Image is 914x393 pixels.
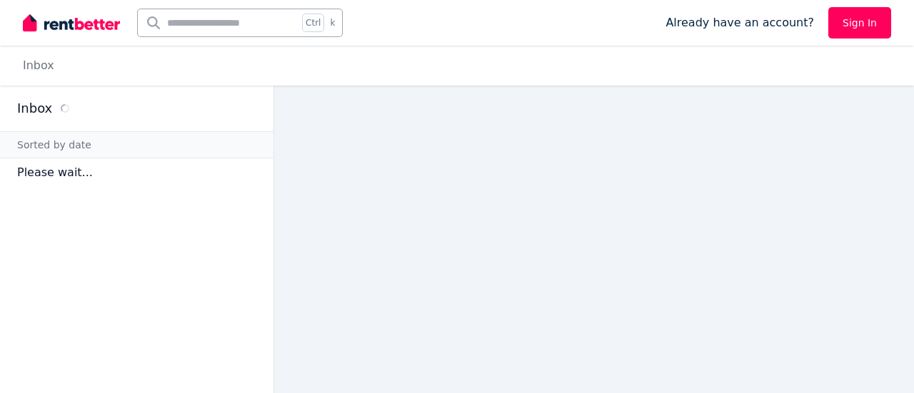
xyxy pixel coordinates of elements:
span: k [330,17,335,29]
a: Sign In [828,7,891,39]
span: Ctrl [302,14,324,32]
h2: Inbox [17,98,52,118]
a: Inbox [23,58,54,72]
img: RentBetter [23,12,120,34]
span: Already have an account? [666,14,814,31]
